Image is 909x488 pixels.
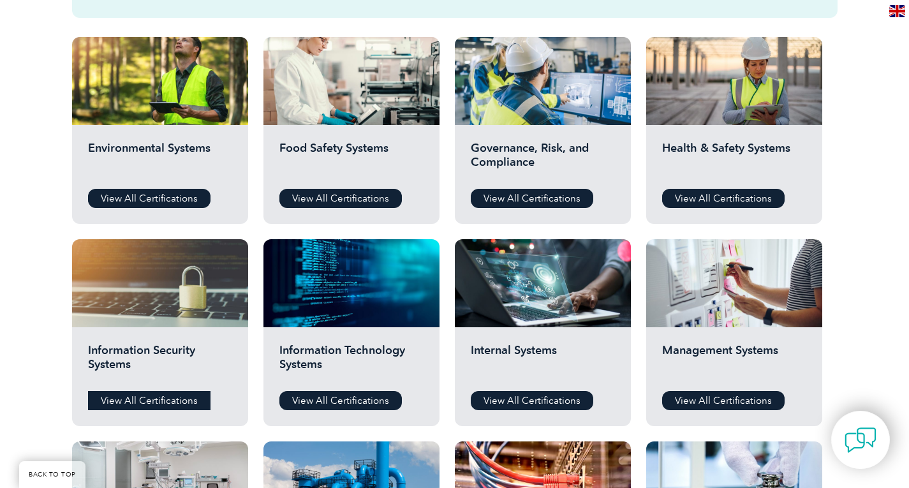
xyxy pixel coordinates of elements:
[662,343,806,381] h2: Management Systems
[471,141,615,179] h2: Governance, Risk, and Compliance
[662,391,785,410] a: View All Certifications
[279,189,402,208] a: View All Certifications
[279,391,402,410] a: View All Certifications
[845,424,876,456] img: contact-chat.png
[889,5,905,17] img: en
[19,461,85,488] a: BACK TO TOP
[88,343,232,381] h2: Information Security Systems
[662,189,785,208] a: View All Certifications
[279,141,424,179] h2: Food Safety Systems
[662,141,806,179] h2: Health & Safety Systems
[88,391,211,410] a: View All Certifications
[279,343,424,381] h2: Information Technology Systems
[471,343,615,381] h2: Internal Systems
[88,189,211,208] a: View All Certifications
[471,189,593,208] a: View All Certifications
[88,141,232,179] h2: Environmental Systems
[471,391,593,410] a: View All Certifications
